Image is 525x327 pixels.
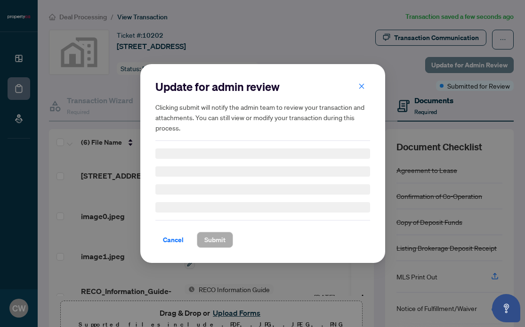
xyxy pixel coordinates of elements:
[197,232,233,248] button: Submit
[155,102,370,133] h5: Clicking submit will notify the admin team to review your transaction and attachments. You can st...
[155,79,370,94] h2: Update for admin review
[163,232,184,247] span: Cancel
[492,294,520,322] button: Open asap
[358,83,365,90] span: close
[155,232,191,248] button: Cancel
